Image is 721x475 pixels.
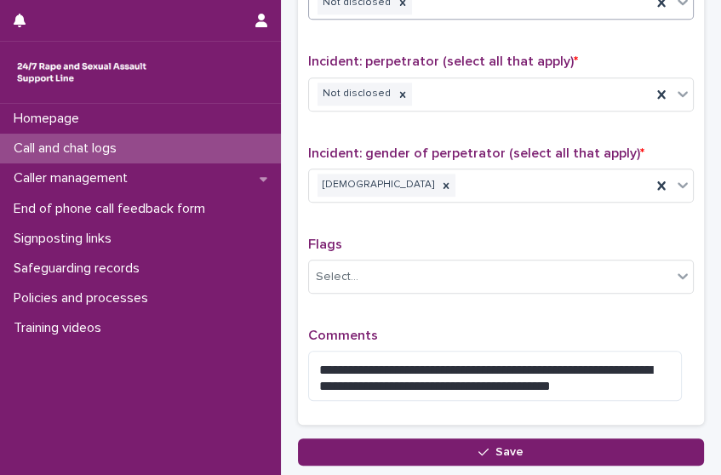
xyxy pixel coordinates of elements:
p: Call and chat logs [7,140,130,157]
span: Flags [308,237,342,251]
p: Signposting links [7,231,125,247]
img: rhQMoQhaT3yELyF149Cw [14,55,150,89]
p: Homepage [7,111,93,127]
p: Policies and processes [7,290,162,306]
div: Not disclosed [318,83,393,106]
p: Safeguarding records [7,260,153,277]
p: Training videos [7,320,115,336]
span: Incident: gender of perpetrator (select all that apply) [308,146,644,160]
span: Save [495,446,524,458]
div: Select... [316,268,358,286]
span: Comments [308,329,378,342]
p: End of phone call feedback form [7,201,219,217]
p: Caller management [7,170,141,186]
button: Save [298,438,704,466]
span: Incident: perpetrator (select all that apply) [308,54,578,68]
div: [DEMOGRAPHIC_DATA] [318,174,437,197]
